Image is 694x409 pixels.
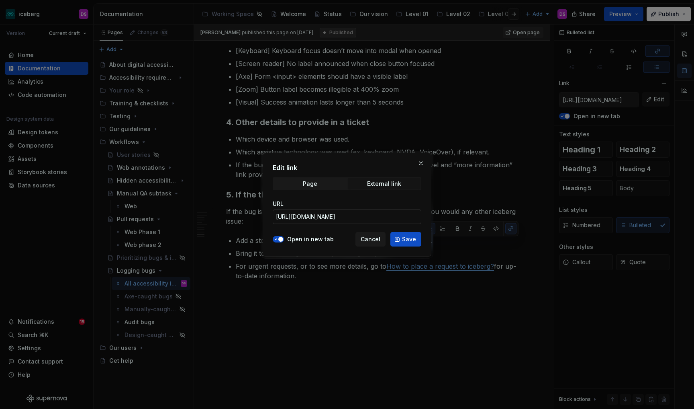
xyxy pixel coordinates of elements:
span: Cancel [361,235,380,243]
input: https:// [273,210,421,224]
span: Save [402,235,416,243]
label: Open in new tab [287,235,334,243]
div: Page [303,181,317,187]
label: URL [273,200,284,208]
h2: Edit link [273,163,421,173]
div: External link [367,181,401,187]
button: Save [390,232,421,247]
button: Cancel [355,232,386,247]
